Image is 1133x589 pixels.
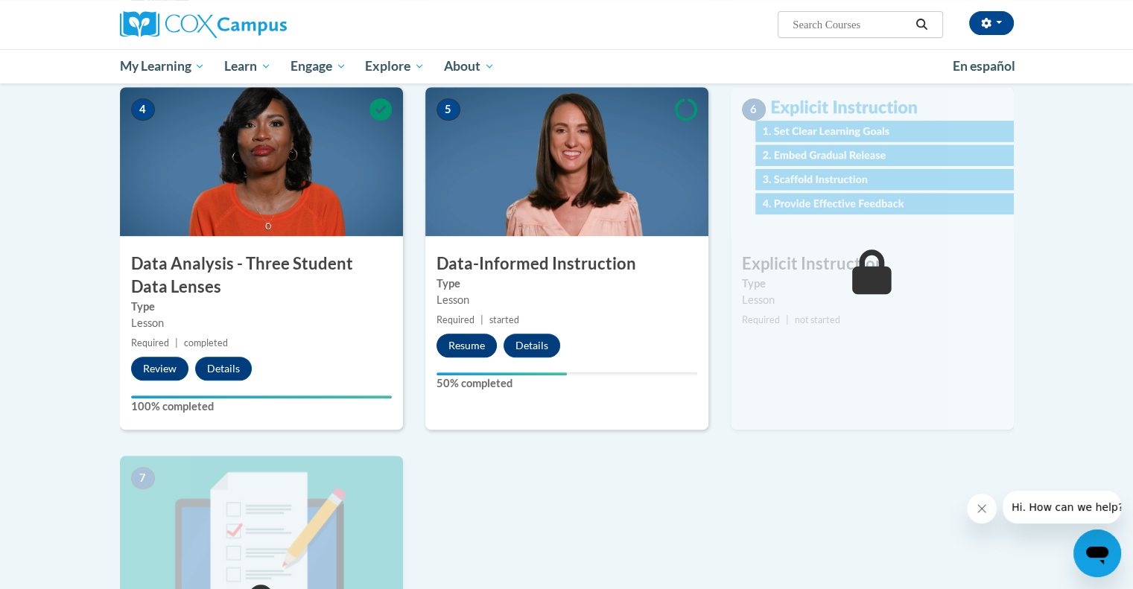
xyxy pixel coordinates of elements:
[120,252,403,299] h3: Data Analysis - Three Student Data Lenses
[742,276,1003,292] label: Type
[131,98,155,121] span: 4
[943,51,1025,82] a: En español
[184,337,228,348] span: completed
[131,357,188,381] button: Review
[281,49,356,83] a: Engage
[1003,491,1121,523] iframe: Message from company
[437,292,697,308] div: Lesson
[131,467,155,489] span: 7
[953,58,1015,74] span: En español
[434,49,504,83] a: About
[967,494,997,523] iframe: Close message
[131,315,392,331] div: Lesson
[131,395,392,398] div: Your progress
[791,16,910,34] input: Search Courses
[215,49,281,83] a: Learn
[224,57,271,75] span: Learn
[437,98,460,121] span: 5
[437,276,697,292] label: Type
[444,57,495,75] span: About
[910,16,933,34] button: Search
[437,372,567,375] div: Your progress
[489,314,519,325] span: started
[437,375,697,392] label: 50% completed
[195,357,252,381] button: Details
[98,49,1036,83] div: Main menu
[425,252,708,276] h3: Data-Informed Instruction
[437,314,475,325] span: Required
[731,87,1014,236] img: Course Image
[355,49,434,83] a: Explore
[480,314,483,325] span: |
[120,11,403,38] a: Cox Campus
[742,292,1003,308] div: Lesson
[9,10,121,22] span: Hi. How can we help?
[504,334,560,357] button: Details
[425,87,708,236] img: Course Image
[131,299,392,315] label: Type
[969,11,1014,35] button: Account Settings
[742,98,766,121] span: 6
[365,57,425,75] span: Explore
[175,337,178,348] span: |
[731,252,1014,276] h3: Explicit Instruction
[120,87,403,236] img: Course Image
[131,337,169,348] span: Required
[110,49,215,83] a: My Learning
[437,334,497,357] button: Resume
[131,398,392,415] label: 100% completed
[119,57,205,75] span: My Learning
[291,57,346,75] span: Engage
[120,11,287,38] img: Cox Campus
[1073,529,1121,577] iframe: Button to launch messaging window
[742,314,780,325] span: Required
[795,314,840,325] span: not started
[786,314,789,325] span: |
